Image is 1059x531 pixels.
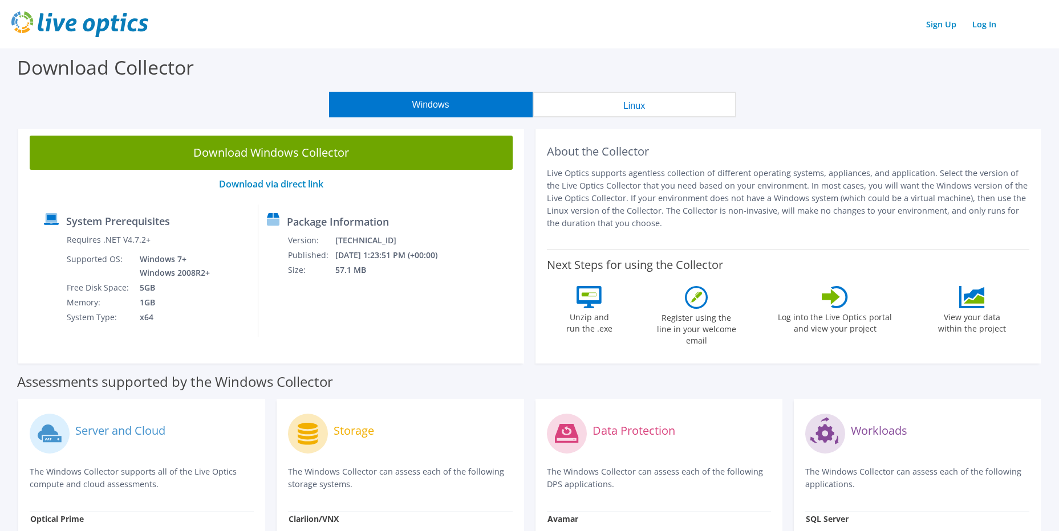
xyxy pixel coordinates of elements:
td: Free Disk Space: [66,280,131,295]
p: Live Optics supports agentless collection of different operating systems, appliances, and applica... [547,167,1030,230]
a: Download via direct link [219,178,323,190]
td: [TECHNICAL_ID] [335,233,453,248]
td: 5GB [131,280,212,295]
button: Windows [329,92,533,117]
label: Log into the Live Optics portal and view your project [777,308,892,334]
label: Register using the line in your welcome email [654,309,739,346]
td: Windows 7+ Windows 2008R2+ [131,252,212,280]
p: The Windows Collector can assess each of the following storage systems. [288,465,512,491]
button: Linux [533,92,736,117]
strong: Clariion/VNX [289,513,339,524]
td: 57.1 MB [335,263,453,277]
td: Version: [287,233,335,248]
label: Download Collector [17,54,194,80]
label: Data Protection [593,425,675,436]
td: System Type: [66,310,131,325]
img: live_optics_svg.svg [11,11,148,37]
strong: Optical Prime [30,513,84,524]
label: View your data within the project [931,308,1013,334]
label: Assessments supported by the Windows Collector [17,376,333,387]
h2: About the Collector [547,145,1030,158]
label: System Prerequisites [66,215,170,227]
label: Unzip and run the .exe [563,308,615,334]
label: Workloads [851,425,907,436]
a: Log In [967,16,1002,32]
label: Storage [334,425,374,436]
td: Memory: [66,295,131,310]
td: x64 [131,310,212,325]
td: Size: [287,263,335,277]
td: Published: [287,248,335,263]
a: Download Windows Collector [30,136,513,170]
td: [DATE] 1:23:51 PM (+00:00) [335,248,453,263]
p: The Windows Collector supports all of the Live Optics compute and cloud assessments. [30,465,254,491]
strong: SQL Server [806,513,849,524]
td: 1GB [131,295,212,310]
p: The Windows Collector can assess each of the following applications. [805,465,1029,491]
td: Supported OS: [66,252,131,280]
strong: Avamar [547,513,578,524]
label: Requires .NET V4.7.2+ [67,234,151,246]
a: Sign Up [920,16,962,32]
label: Package Information [287,216,389,227]
label: Next Steps for using the Collector [547,258,723,272]
label: Server and Cloud [75,425,165,436]
p: The Windows Collector can assess each of the following DPS applications. [547,465,771,491]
